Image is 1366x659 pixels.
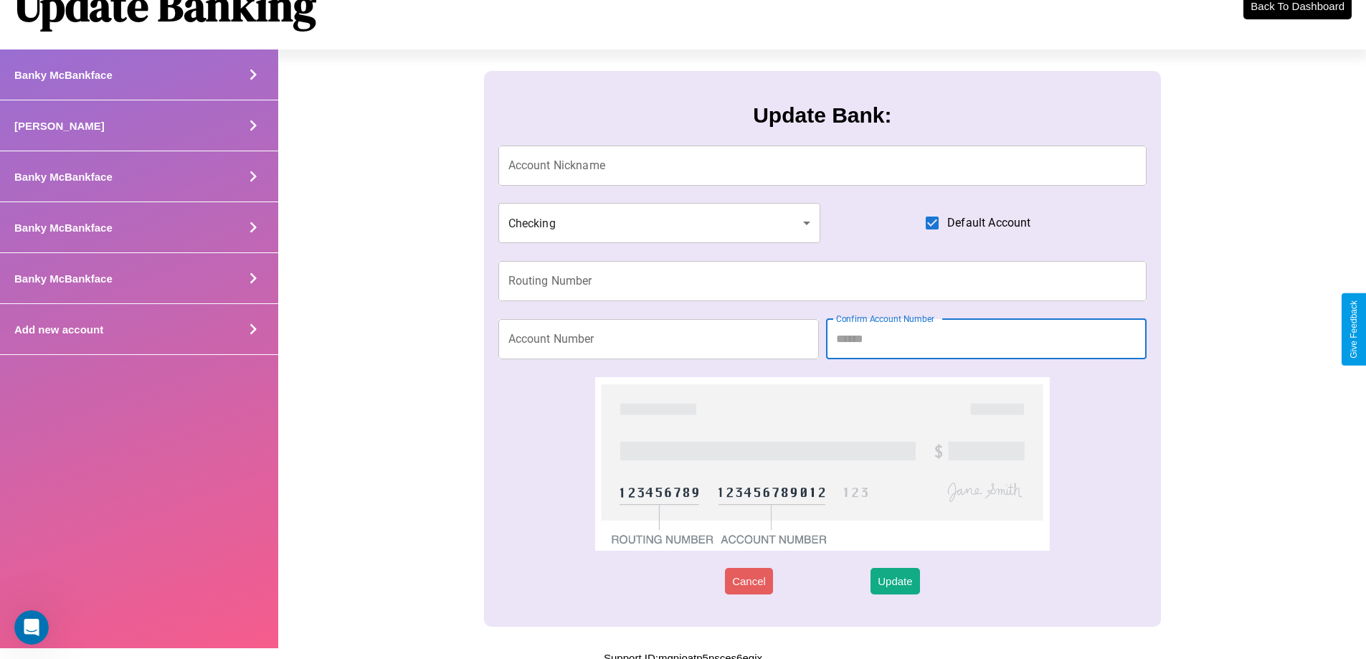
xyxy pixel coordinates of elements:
[14,69,113,81] h4: Banky McBankface
[947,214,1030,232] span: Default Account
[836,313,934,325] label: Confirm Account Number
[753,103,891,128] h3: Update Bank:
[595,377,1049,551] img: check
[498,203,821,243] div: Checking
[14,120,105,132] h4: [PERSON_NAME]
[14,222,113,234] h4: Banky McBankface
[725,568,773,594] button: Cancel
[14,272,113,285] h4: Banky McBankface
[14,171,113,183] h4: Banky McBankface
[14,610,49,645] iframe: Intercom live chat
[14,323,103,336] h4: Add new account
[1349,300,1359,359] div: Give Feedback
[871,568,919,594] button: Update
